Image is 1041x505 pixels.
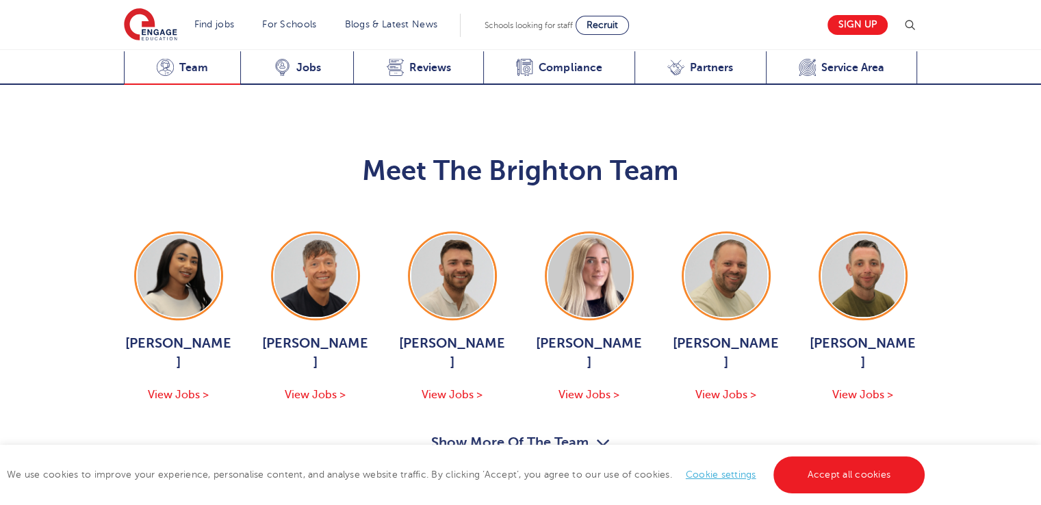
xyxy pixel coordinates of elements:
h2: Meet The Brighton Team [124,155,918,187]
a: [PERSON_NAME] View Jobs > [261,231,370,404]
span: Partners [690,61,733,75]
span: [PERSON_NAME] [535,334,644,372]
span: Service Area [821,61,884,75]
img: Megan Parsons [548,235,630,317]
a: Accept all cookies [773,456,925,493]
a: [PERSON_NAME] View Jobs > [124,231,233,404]
a: Find jobs [194,19,235,29]
a: Partners [634,51,766,85]
span: [PERSON_NAME] [808,334,918,372]
span: We use cookies to improve your experience, personalise content, and analyse website traffic. By c... [7,469,928,480]
a: Sign up [827,15,888,35]
img: Josh Hausdoerfer [411,235,493,317]
span: Reviews [409,61,451,75]
span: View Jobs > [695,389,756,401]
img: Mia Menson [138,235,220,317]
a: [PERSON_NAME] View Jobs > [808,231,918,404]
a: Team [124,51,241,85]
a: Reviews [353,51,483,85]
span: Team [179,61,208,75]
span: Compliance [539,61,602,75]
a: For Schools [262,19,316,29]
img: Paul Tricker [685,235,767,317]
img: Ryan Simmons [822,235,904,317]
span: View Jobs > [148,389,209,401]
span: View Jobs > [558,389,619,401]
span: [PERSON_NAME] [261,334,370,372]
a: [PERSON_NAME] View Jobs > [398,231,507,404]
span: Jobs [296,61,321,75]
a: Jobs [240,51,353,85]
a: Cookie settings [686,469,756,480]
span: [PERSON_NAME] [398,334,507,372]
a: Recruit [576,16,629,35]
a: [PERSON_NAME] View Jobs > [671,231,781,404]
span: Recruit [587,20,618,30]
span: View Jobs > [422,389,483,401]
span: [PERSON_NAME] [671,334,781,372]
a: [PERSON_NAME] View Jobs > [535,231,644,404]
a: Blogs & Latest News [345,19,438,29]
img: Aaron Blackwell [274,235,357,317]
span: Schools looking for staff [485,21,573,30]
span: View Jobs > [832,389,893,401]
span: View Jobs > [285,389,346,401]
a: Compliance [483,51,634,85]
a: Service Area [766,51,918,85]
img: Engage Education [124,8,177,42]
button: Show More Of The Team [431,432,611,458]
span: [PERSON_NAME] [124,334,233,372]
